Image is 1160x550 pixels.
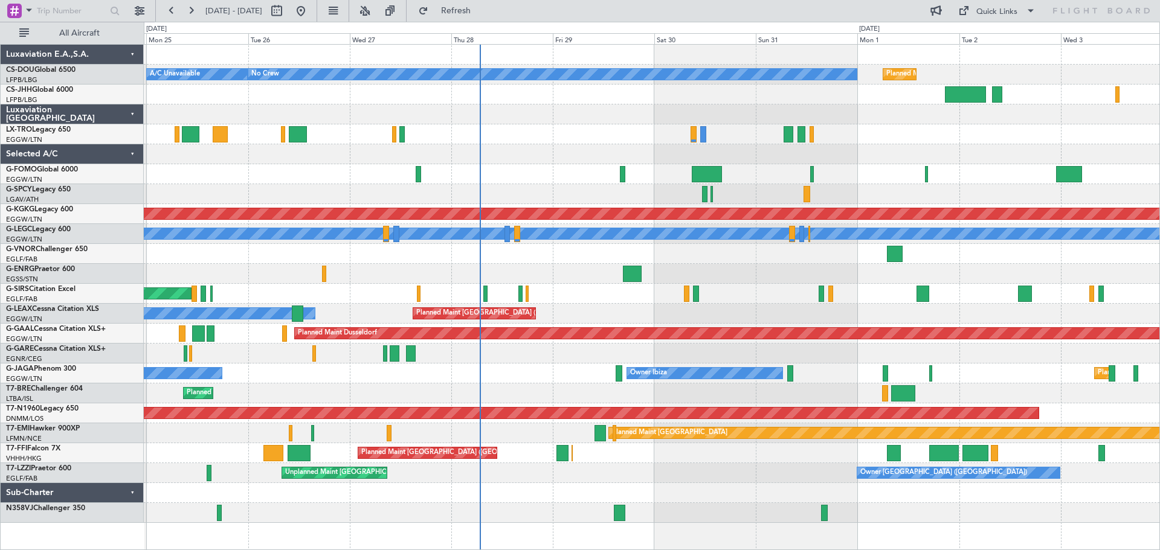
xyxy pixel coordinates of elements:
[350,33,451,44] div: Wed 27
[6,275,38,284] a: EGSS/STN
[756,33,857,44] div: Sun 31
[285,464,484,482] div: Unplanned Maint [GEOGRAPHIC_DATA] ([GEOGRAPHIC_DATA])
[6,206,34,213] span: G-KGKG
[6,215,42,224] a: EGGW/LTN
[6,305,99,313] a: G-LEAXCessna Citation XLS
[6,394,33,403] a: LTBA/ISL
[6,66,34,74] span: CS-DOU
[146,33,248,44] div: Mon 25
[413,1,485,21] button: Refresh
[6,465,31,472] span: T7-LZZI
[654,33,756,44] div: Sat 30
[952,1,1042,21] button: Quick Links
[6,425,30,432] span: T7-EMI
[859,24,880,34] div: [DATE]
[6,405,79,412] a: T7-N1960Legacy 650
[860,464,1027,482] div: Owner [GEOGRAPHIC_DATA] ([GEOGRAPHIC_DATA])
[6,295,37,304] a: EGLF/FAB
[6,305,32,313] span: G-LEAX
[31,29,127,37] span: All Aircraft
[6,445,60,452] a: T7-FFIFalcon 7X
[361,444,563,462] div: Planned Maint [GEOGRAPHIC_DATA] ([GEOGRAPHIC_DATA] Intl)
[6,126,71,133] a: LX-TROLegacy 650
[416,304,607,322] div: Planned Maint [GEOGRAPHIC_DATA] ([GEOGRAPHIC_DATA])
[6,206,73,213] a: G-KGKGLegacy 600
[6,175,42,184] a: EGGW/LTN
[6,186,71,193] a: G-SPCYLegacy 650
[553,33,654,44] div: Fri 29
[6,95,37,104] a: LFPB/LBG
[6,474,37,483] a: EGLF/FAB
[6,75,37,85] a: LFPB/LBG
[6,454,42,463] a: VHHH/HKG
[6,246,36,253] span: G-VNOR
[6,315,42,324] a: EGGW/LTN
[6,434,42,443] a: LFMN/NCE
[205,5,262,16] span: [DATE] - [DATE]
[6,186,32,193] span: G-SPCY
[251,65,279,83] div: No Crew
[451,33,553,44] div: Thu 28
[6,465,71,472] a: T7-LZZIPraetor 600
[6,325,106,333] a: G-GAALCessna Citation XLS+
[612,424,727,442] div: Planned Maint [GEOGRAPHIC_DATA]
[146,24,167,34] div: [DATE]
[248,33,350,44] div: Tue 26
[6,226,71,233] a: G-LEGCLegacy 600
[6,345,106,353] a: G-GARECessna Citation XLS+
[6,135,42,144] a: EGGW/LTN
[298,324,377,342] div: Planned Maint Dusseldorf
[6,166,37,173] span: G-FOMO
[6,365,34,373] span: G-JAGA
[6,425,80,432] a: T7-EMIHawker 900XP
[37,2,106,20] input: Trip Number
[6,86,32,94] span: CS-JHH
[150,65,200,83] div: A/C Unavailable
[6,266,34,273] span: G-ENRG
[6,266,75,273] a: G-ENRGPraetor 600
[187,384,332,402] div: Planned Maint Warsaw ([GEOGRAPHIC_DATA])
[431,7,482,15] span: Refresh
[6,334,42,344] a: EGGW/LTN
[976,6,1017,18] div: Quick Links
[6,405,40,412] span: T7-N1960
[6,325,34,333] span: G-GAAL
[6,414,43,423] a: DNMM/LOS
[6,166,78,173] a: G-FOMOGlobal 6000
[6,235,42,244] a: EGGW/LTN
[6,286,29,293] span: G-SIRS
[6,226,32,233] span: G-LEGC
[6,385,83,392] a: T7-BREChallenger 604
[857,33,959,44] div: Mon 1
[6,505,33,512] span: N358VJ
[6,365,76,373] a: G-JAGAPhenom 300
[959,33,1061,44] div: Tue 2
[6,86,73,94] a: CS-JHHGlobal 6000
[6,345,34,353] span: G-GARE
[6,255,37,264] a: EGLF/FAB
[6,374,42,383] a: EGGW/LTN
[6,385,31,392] span: T7-BRE
[630,364,667,382] div: Owner Ibiza
[6,505,85,512] a: N358VJChallenger 350
[886,65,1077,83] div: Planned Maint [GEOGRAPHIC_DATA] ([GEOGRAPHIC_DATA])
[6,66,76,74] a: CS-DOUGlobal 6500
[6,246,88,253] a: G-VNORChallenger 650
[6,445,27,452] span: T7-FFI
[6,354,42,363] a: EGNR/CEG
[6,195,39,204] a: LGAV/ATH
[13,24,131,43] button: All Aircraft
[6,286,76,293] a: G-SIRSCitation Excel
[6,126,32,133] span: LX-TRO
